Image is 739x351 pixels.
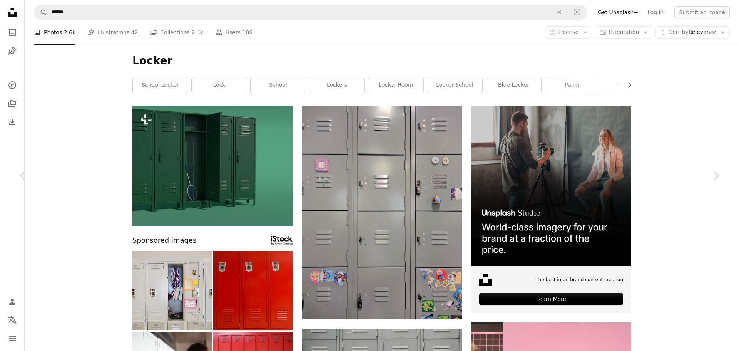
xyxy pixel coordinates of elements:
[131,28,138,37] span: 42
[133,77,188,93] a: school locker
[192,77,247,93] a: lock
[551,5,568,20] button: Clear
[132,106,293,226] img: A row of green lockers sitting next to each other
[479,293,623,305] div: Learn More
[251,77,306,93] a: school
[609,29,639,35] span: Orientation
[242,28,252,37] span: 108
[5,77,20,93] a: Explore
[669,29,716,36] span: Relevance
[132,162,293,169] a: A row of green lockers sitting next to each other
[593,6,643,18] a: Get Unsplash+
[302,209,462,216] a: gray steel locker with stickers
[535,277,623,283] span: The best in on-brand content creation
[302,106,462,319] img: gray steel locker with stickers
[655,26,730,39] button: Sort byRelevance
[368,77,423,93] a: locker room
[427,77,482,93] a: locker school
[471,106,631,266] img: file-1715651741414-859baba4300dimage
[5,25,20,40] a: Photos
[132,235,196,246] span: Sponsored images
[479,274,492,286] img: file-1631678316303-ed18b8b5cb9cimage
[213,251,293,330] img: close up on red lockers in the school
[191,28,203,37] span: 2.4k
[88,20,138,45] a: Illustrations 42
[216,20,252,45] a: Users 108
[5,114,20,130] a: Download History
[5,43,20,59] a: Illustrations
[693,139,739,213] a: Next
[674,6,730,18] button: Submit an image
[132,251,212,330] img: Open locker in high school
[34,5,47,20] button: Search Unsplash
[132,54,631,68] h1: Locker
[604,77,659,93] a: pink locker
[309,77,364,93] a: lockers
[34,5,587,20] form: Find visuals sitewide
[622,77,631,93] button: scroll list to the right
[558,29,579,35] span: License
[669,29,688,35] span: Sort by
[486,77,541,93] a: blue locker
[150,20,203,45] a: Collections 2.4k
[568,5,587,20] button: Visual search
[5,294,20,309] a: Log in / Sign up
[643,6,668,18] a: Log in
[5,312,20,328] button: Language
[5,331,20,346] button: Menu
[595,26,652,39] button: Orientation
[545,26,592,39] button: License
[471,106,631,313] a: The best in on-brand content creationLearn More
[5,96,20,111] a: Collections
[545,77,600,93] a: paper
